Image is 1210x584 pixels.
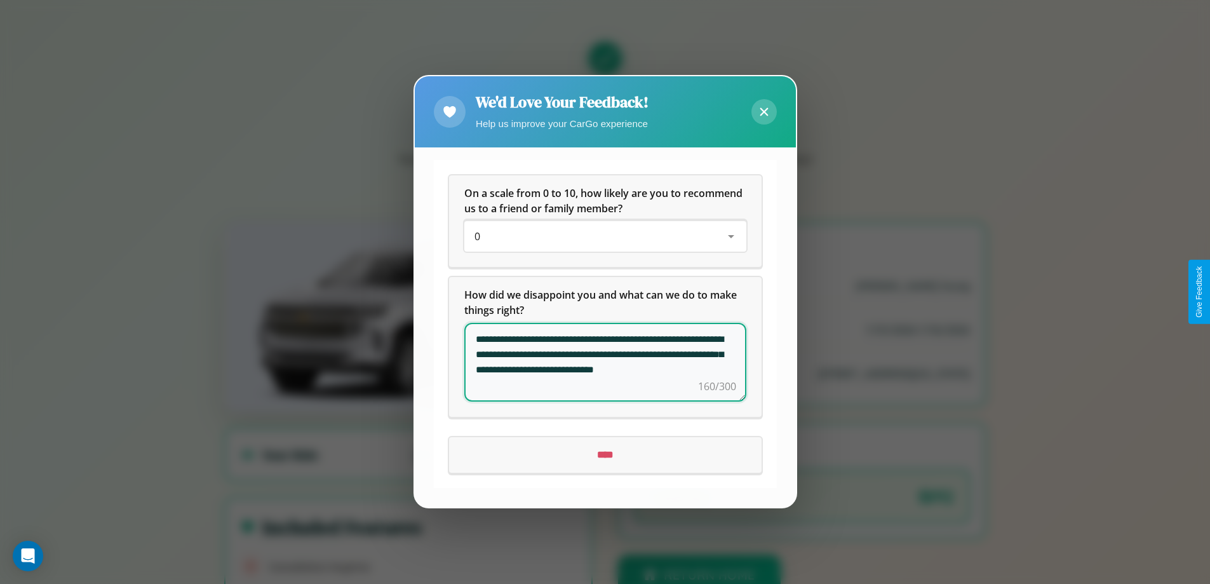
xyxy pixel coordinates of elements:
span: On a scale from 0 to 10, how likely are you to recommend us to a friend or family member? [464,187,745,216]
div: 160/300 [698,379,736,395]
div: Give Feedback [1195,266,1204,318]
div: On a scale from 0 to 10, how likely are you to recommend us to a friend or family member? [464,222,746,252]
div: Open Intercom Messenger [13,541,43,571]
p: Help us improve your CarGo experience [476,115,649,132]
div: On a scale from 0 to 10, how likely are you to recommend us to a friend or family member? [449,176,762,268]
h5: On a scale from 0 to 10, how likely are you to recommend us to a friend or family member? [464,186,746,217]
span: 0 [474,230,480,244]
h2: We'd Love Your Feedback! [476,92,649,112]
span: How did we disappoint you and what can we do to make things right? [464,289,739,318]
